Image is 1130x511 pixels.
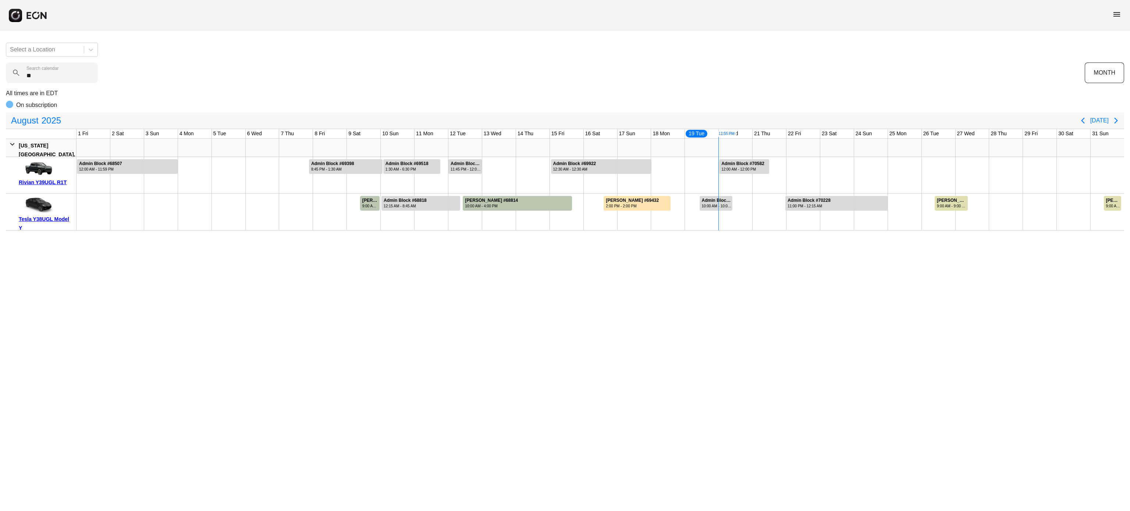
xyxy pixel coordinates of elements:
[1106,198,1121,203] div: [PERSON_NAME] #69745
[448,157,482,174] div: Rented for 1 days by Admin Block Current status is rental
[19,160,56,178] img: car
[788,203,831,209] div: 11:00 PM - 12:15 AM
[26,65,58,71] label: Search calendar
[934,194,968,211] div: Rented for 1 days by Han Ju Ryu Current status is verified
[246,129,263,138] div: 6 Wed
[16,101,57,110] p: On subscription
[362,203,379,209] div: 9:00 AM - 11:30 PM
[144,129,161,138] div: 3 Sun
[384,203,427,209] div: 12:15 AM - 8:45 AM
[1091,129,1110,138] div: 31 Sun
[788,198,831,203] div: Admin Block #70228
[550,129,566,138] div: 15 Fri
[1023,129,1039,138] div: 29 Fri
[415,129,435,138] div: 11 Mon
[279,129,295,138] div: 7 Thu
[40,113,63,128] span: 2025
[937,198,967,203] div: [PERSON_NAME] #68648
[381,194,461,211] div: Rented for 3 days by Admin Block Current status is rental
[110,129,125,138] div: 2 Sat
[937,203,967,209] div: 9:00 AM - 9:00 AM
[719,129,739,138] div: 20 Wed
[383,157,441,174] div: Rented for 2 days by Admin Block Current status is rental
[553,161,596,167] div: Admin Block #69922
[79,161,122,167] div: Admin Block #68507
[360,194,380,211] div: Rented for 1 days by rich wagner Current status is completed
[651,129,671,138] div: 18 Mon
[19,196,56,215] img: car
[702,198,732,203] div: Admin Block #70552
[462,194,572,211] div: Rented for 4 days by curtis dorsey Current status is completed
[516,129,535,138] div: 14 Thu
[77,129,90,138] div: 1 Fri
[1109,113,1123,128] button: Next page
[77,157,178,174] div: Rented for 3 days by Admin Block Current status is rental
[785,194,888,211] div: Rented for 4 days by Admin Block Current status is rental
[311,161,354,167] div: Admin Block #69398
[1076,113,1090,128] button: Previous page
[584,129,601,138] div: 16 Sat
[699,194,733,211] div: Rented for 1 days by Admin Block Current status is rental
[989,129,1008,138] div: 28 Thu
[721,161,764,167] div: Admin Block #70582
[1112,10,1121,19] span: menu
[309,157,383,174] div: Rented for 3 days by Admin Block Current status is rental
[451,167,481,172] div: 11:45 PM - 12:00 AM
[178,129,195,138] div: 4 Mon
[448,129,467,138] div: 12 Tue
[606,198,659,203] div: [PERSON_NAME] #69432
[10,113,40,128] span: August
[19,215,74,232] div: Tesla Y38UGL Model Y
[1104,194,1122,211] div: Rented for 1 days by Justin Levy Current status is verified
[385,167,429,172] div: 1:30 AM - 6:30 PM
[606,203,659,209] div: 2:00 PM - 2:00 PM
[956,129,976,138] div: 27 Wed
[820,129,838,138] div: 23 Sat
[1085,62,1124,83] button: MONTH
[19,141,75,168] div: [US_STATE][GEOGRAPHIC_DATA], [GEOGRAPHIC_DATA]
[384,198,427,203] div: Admin Block #68818
[1057,129,1074,138] div: 30 Sat
[702,203,732,209] div: 10:00 AM - 10:00 AM
[721,167,764,172] div: 12:00 AM - 12:00 PM
[7,113,65,128] button: August2025
[212,129,228,138] div: 5 Tue
[451,161,481,167] div: Admin Block #69702
[385,161,429,167] div: Admin Block #69518
[1106,203,1121,209] div: 9:00 AM - 10:00 PM
[79,167,122,172] div: 12:00 AM - 11:59 PM
[1090,114,1109,127] button: [DATE]
[854,129,873,138] div: 24 Sun
[786,129,803,138] div: 22 Fri
[603,194,671,211] div: Rented for 2 days by Nanzhong Deng Current status is billable
[465,203,518,209] div: 10:00 AM - 4:00 PM
[311,167,354,172] div: 8:45 PM - 1:30 AM
[381,129,400,138] div: 10 Sun
[482,129,503,138] div: 13 Wed
[922,129,941,138] div: 26 Tue
[347,129,362,138] div: 9 Sat
[19,178,74,187] div: Rivian Y39UGL R1T
[465,198,518,203] div: [PERSON_NAME] #68814
[618,129,637,138] div: 17 Sun
[685,129,708,138] div: 19 Tue
[551,157,652,174] div: Rented for 3 days by Admin Block Current status is rental
[553,167,596,172] div: 12:30 AM - 12:30 AM
[313,129,326,138] div: 8 Fri
[888,129,908,138] div: 25 Mon
[719,157,770,174] div: Rented for 2 days by Admin Block Current status is rental
[6,89,1124,98] p: All times are in EDT
[753,129,771,138] div: 21 Thu
[362,198,379,203] div: [PERSON_NAME] #68686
